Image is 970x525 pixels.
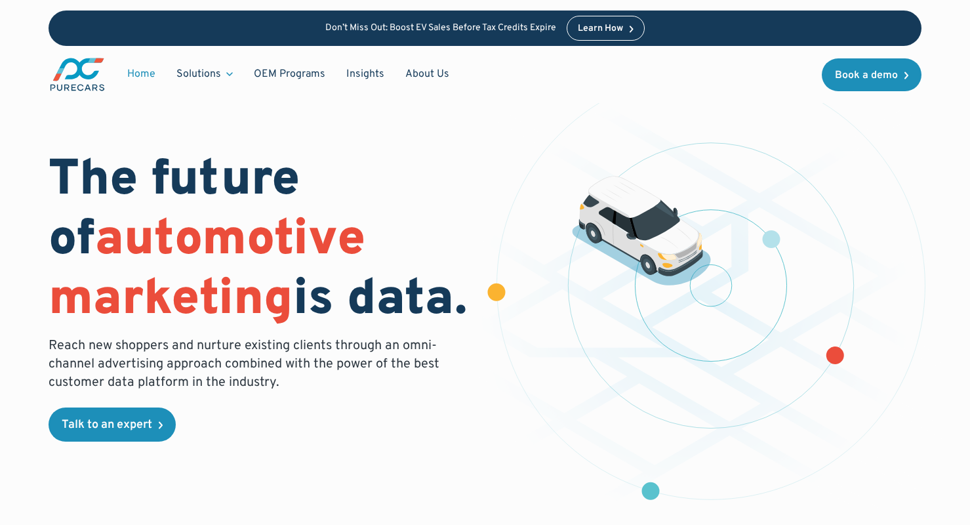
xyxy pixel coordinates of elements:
[49,337,447,392] p: Reach new shoppers and nurture existing clients through an omni-channel advertising approach comb...
[49,408,176,442] a: Talk to an expert
[49,56,106,93] a: main
[49,56,106,93] img: purecars logo
[243,62,336,87] a: OEM Programs
[49,209,365,332] span: automotive marketing
[117,62,166,87] a: Home
[835,70,898,81] div: Book a demo
[573,176,712,285] img: illustration of a vehicle
[336,62,395,87] a: Insights
[62,419,152,431] div: Talk to an expert
[395,62,460,87] a: About Us
[822,58,921,91] a: Book a demo
[578,24,623,33] div: Learn How
[567,16,645,41] a: Learn How
[49,152,470,331] h1: The future of is data.
[325,23,556,34] p: Don’t Miss Out: Boost EV Sales Before Tax Credits Expire
[176,67,221,81] div: Solutions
